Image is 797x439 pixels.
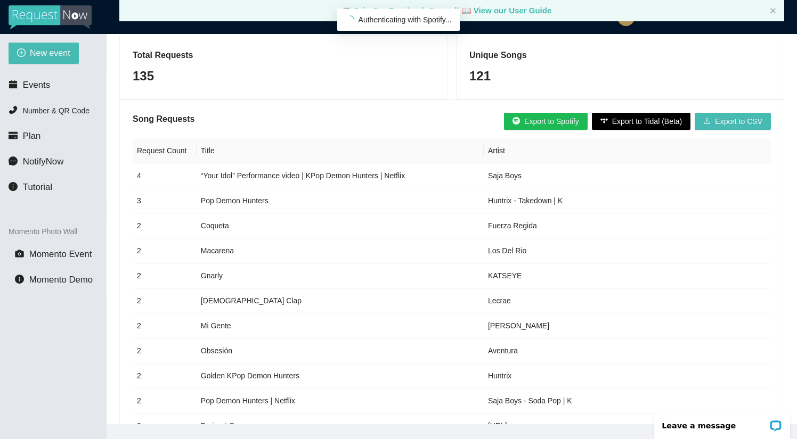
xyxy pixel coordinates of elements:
[197,313,484,338] td: Mi Gente
[9,5,92,30] img: RequestNow
[484,163,771,188] td: Saja Boys
[133,313,197,338] td: 2
[133,238,197,263] td: 2
[197,213,484,238] td: Coqueta
[703,117,711,126] span: download
[29,275,93,285] span: Momento Demo
[133,66,434,86] div: 135
[15,249,24,258] span: camera
[9,105,18,114] span: phone
[133,113,194,126] h5: Song Requests
[359,15,452,24] span: Authenticating with Spotify...
[133,413,197,438] td: 2
[484,213,771,238] td: Fuerza Regida
[197,363,484,388] td: Golden KPop Demon Hunters
[484,338,771,363] td: Aventura
[484,288,771,313] td: Lecrae
[504,113,588,130] button: Export to Spotify
[341,6,352,15] span: laptop
[484,388,771,413] td: Saja Boys - Soda Pop | K
[133,163,197,188] td: 4
[592,113,691,130] button: Export to Tidal (Beta)
[484,313,771,338] td: [PERSON_NAME]
[133,263,197,288] td: 2
[197,238,484,263] td: Macarena
[9,156,18,165] span: message
[197,263,484,288] td: Gnarly
[197,188,484,213] td: Pop Demon Hunters
[17,48,26,59] span: plus-circle
[197,288,484,313] td: [DEMOGRAPHIC_DATA] Clap
[647,405,797,439] iframe: LiveChat chat widget
[484,413,771,438] td: [URL]
[197,338,484,363] td: Obsesión
[133,213,197,238] td: 2
[9,80,18,89] span: calendar
[770,7,776,14] button: close
[29,249,92,259] span: Momento Event
[197,163,484,188] td: “Your Idol” Performance video | KPop Demon Hunters | Netflix
[484,363,771,388] td: Huntrix
[30,46,70,60] span: New event
[133,338,197,363] td: 2
[15,275,24,284] span: info-circle
[133,363,197,388] td: 2
[23,80,50,90] span: Events
[23,182,52,192] span: Tutorial
[461,6,471,15] span: laptop
[133,49,434,62] h5: Total Requests
[695,113,771,130] button: downloadExport to CSV
[133,388,197,413] td: 2
[484,188,771,213] td: Huntrix - Takedown | K
[197,413,484,438] td: Brainrot Gang
[341,6,461,15] a: laptop Join Our Facebook Group ||
[23,131,41,141] span: Plan
[9,43,79,64] button: plus-circleNew event
[484,263,771,288] td: KATSEYE
[461,6,552,15] a: laptop View our User Guide
[197,388,484,413] td: Pop Demon Hunters | Netflix
[469,66,771,86] div: 121
[133,188,197,213] td: 3
[612,115,682,127] span: Export to Tidal (Beta)
[9,182,18,191] span: info-circle
[484,138,771,163] th: Artist
[133,138,197,163] th: Request Count
[484,238,771,263] td: Los Del Rio
[23,156,63,167] span: NotifyNow
[715,115,762,127] span: Export to CSV
[469,49,771,62] h5: Unique Songs
[23,106,90,115] span: Number & QR Code
[197,138,484,163] th: Title
[9,131,18,140] span: credit-card
[133,288,197,313] td: 2
[524,115,579,127] span: Export to Spotify
[344,14,355,25] span: loading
